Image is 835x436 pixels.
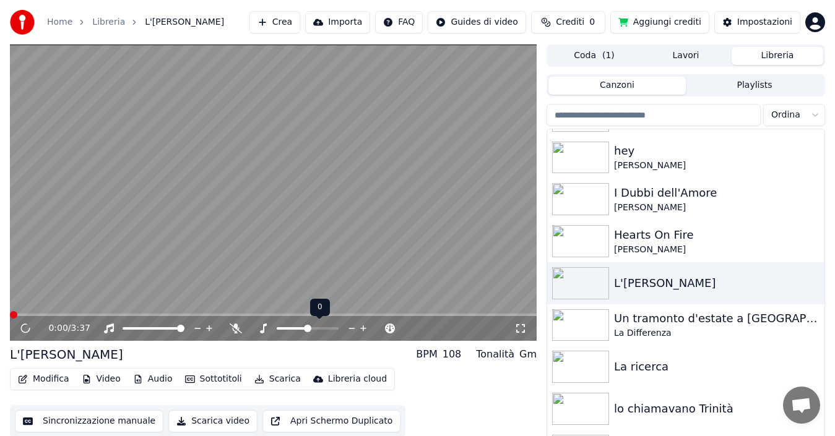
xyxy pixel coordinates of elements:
[13,370,74,388] button: Modifica
[476,347,514,362] div: Tonalità
[249,370,306,388] button: Scarica
[589,16,595,28] span: 0
[262,410,400,432] button: Apri Schermo Duplicato
[610,11,709,33] button: Aggiungi crediti
[48,322,67,335] span: 0:00
[771,109,800,121] span: Ordina
[732,47,823,65] button: Libreria
[168,410,257,432] button: Scarica video
[77,370,126,388] button: Video
[128,370,178,388] button: Audio
[614,244,820,256] div: [PERSON_NAME]
[602,49,615,62] span: ( 1 )
[180,370,247,388] button: Sottotitoli
[416,347,437,362] div: BPM
[531,11,605,33] button: Crediti0
[783,387,820,424] a: Aprire la chat
[47,16,224,28] nav: breadcrumb
[614,400,820,417] div: lo chiamavano Trinità
[10,10,35,35] img: youka
[375,11,423,33] button: FAQ
[737,16,792,28] div: Impostazioni
[614,226,820,244] div: Hearts On Fire
[640,47,732,65] button: Lavori
[614,160,820,172] div: [PERSON_NAME]
[48,322,78,335] div: /
[556,16,584,28] span: Crediti
[145,16,224,28] span: L'[PERSON_NAME]
[10,346,123,363] div: L'[PERSON_NAME]
[310,299,330,316] div: 0
[15,410,163,432] button: Sincronizzazione manuale
[614,327,820,340] div: La Differenza
[614,310,820,327] div: Un tramonto d'estate a [GEOGRAPHIC_DATA]
[714,11,800,33] button: Impostazioni
[686,77,823,95] button: Playlists
[614,358,820,375] div: La ricerca
[519,347,537,362] div: Gm
[47,16,72,28] a: Home
[92,16,125,28] a: Libreria
[305,11,370,33] button: Importa
[428,11,526,33] button: Guides di video
[614,142,820,160] div: hey
[443,347,462,362] div: 108
[614,184,820,202] div: I Dubbi dell'Amore
[249,11,300,33] button: Crea
[614,202,820,214] div: [PERSON_NAME]
[328,373,387,385] div: Libreria cloud
[71,322,90,335] span: 3:37
[614,275,820,292] div: L'[PERSON_NAME]
[548,77,686,95] button: Canzoni
[548,47,640,65] button: Coda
